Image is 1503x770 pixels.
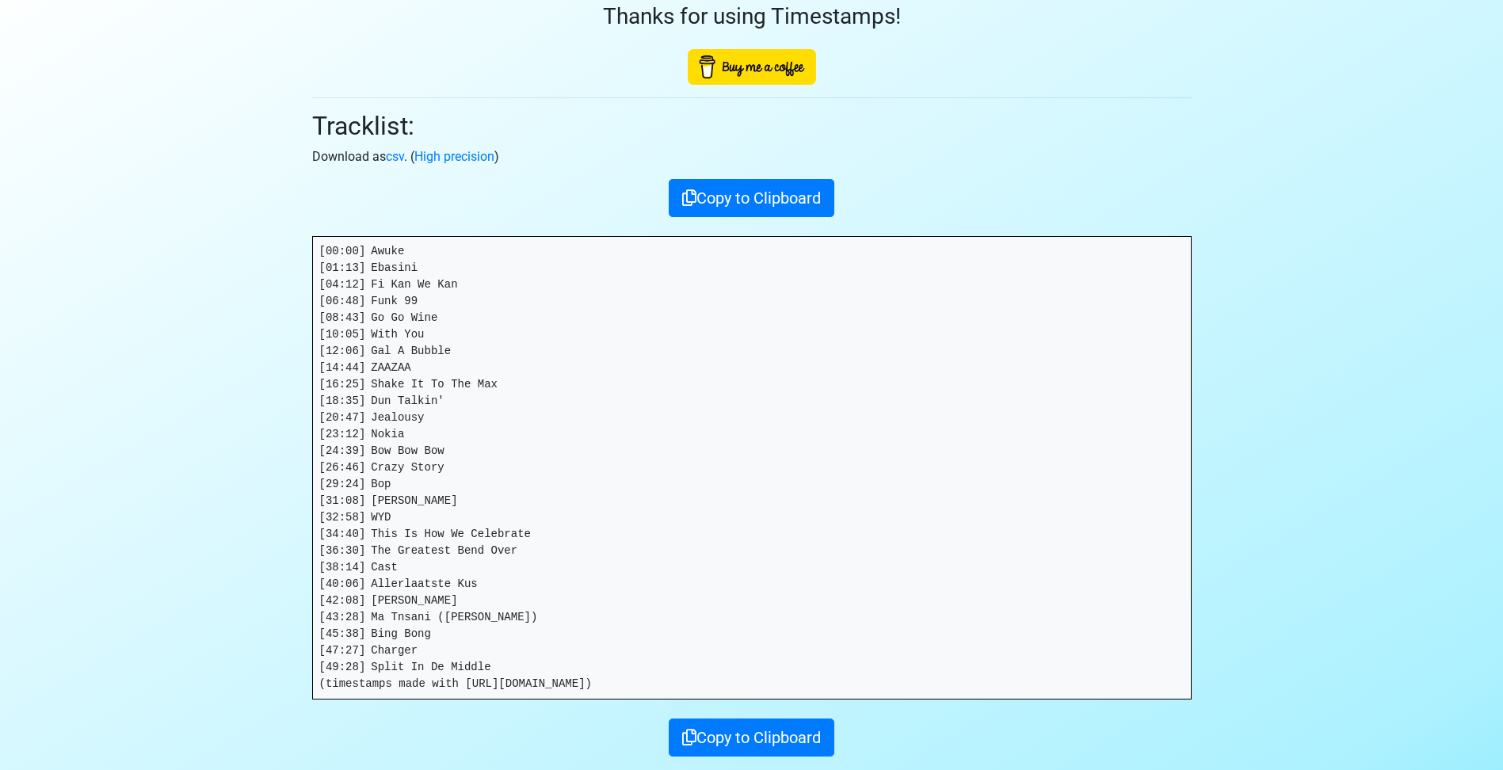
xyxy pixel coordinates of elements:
a: High precision [414,149,494,164]
img: Buy Me A Coffee [688,49,816,85]
pre: [00:00] Awuke [01:13] Ebasini [04:12] Fi Kan We Kan [06:48] Funk 99 [08:43] Go Go Wine [10:05] Wi... [313,237,1191,699]
a: csv [386,149,404,164]
button: Copy to Clipboard [669,179,834,217]
h3: Thanks for using Timestamps! [312,3,1192,30]
button: Copy to Clipboard [669,719,834,757]
h2: Tracklist: [312,111,1192,141]
p: Download as . ( ) [312,147,1192,166]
